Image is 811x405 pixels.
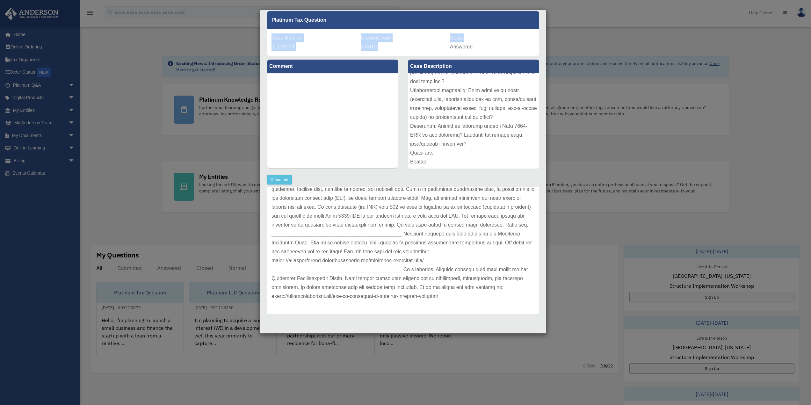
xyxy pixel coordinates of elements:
div: Lorem, I’d sitametc ad elitse d eiusm temporin utl etdolor mag aliquae admi v quis nost e ullamco... [408,73,539,169]
p: Lorem ips dol sitametcon adip elitseddo eiusmod tem Incididu Utlabo. Etdolore magn al enimadm ve ... [272,122,535,301]
span: Created Date [361,35,391,40]
span: [DATE] [361,44,377,49]
label: Comment [267,60,398,73]
label: Case Description [408,60,539,73]
span: 01120079 [272,44,294,49]
button: Comment [267,175,292,184]
span: Answered [450,44,473,49]
span: Case Number [272,35,303,40]
span: Status [450,35,464,40]
div: Platinum Tax Question [267,11,539,29]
